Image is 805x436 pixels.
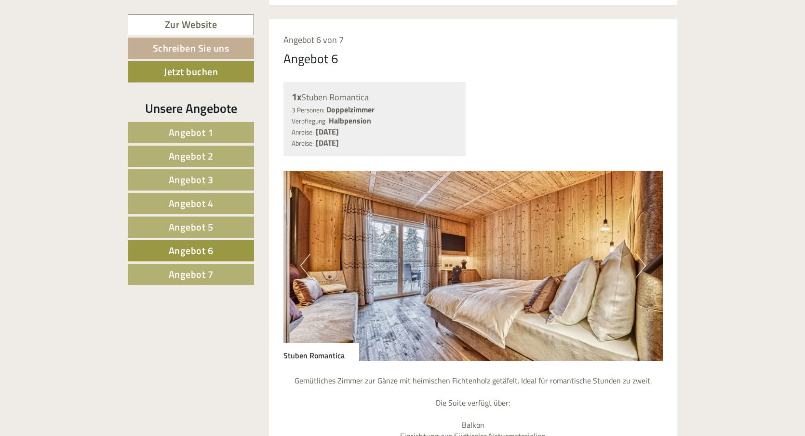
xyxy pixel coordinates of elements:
div: Unsere Angebote [128,99,254,117]
span: Angebot 2 [169,149,214,163]
span: Angebot 6 von 7 [283,33,344,46]
div: [DATE] [173,7,207,24]
div: Stuben Romantica [283,343,359,361]
a: Jetzt buchen [128,61,254,82]
button: Next [636,254,646,278]
small: 20:12 [14,47,149,54]
small: Anreise: [292,127,314,137]
img: image [283,171,663,361]
a: Zur Website [128,14,254,35]
span: Angebot 5 [169,219,214,234]
small: 3 Personen: [292,105,324,115]
div: Guten Tag, wie können wir Ihnen helfen? [7,26,154,55]
div: [GEOGRAPHIC_DATA] [14,28,149,36]
div: Angebot 6 [283,50,338,68]
span: Angebot 4 [169,196,214,211]
button: Previous [300,254,310,278]
b: [DATE] [316,137,339,149]
small: Abreise: [292,138,314,148]
b: 1x [292,89,301,104]
span: Angebot 3 [169,172,214,187]
b: Doppelzimmer [326,104,375,115]
b: Halbpension [329,115,371,126]
span: Angebot 6 [169,243,214,258]
b: [DATE] [316,126,339,137]
button: Senden [318,250,380,271]
span: Angebot 1 [169,125,214,140]
span: Angebot 7 [169,267,214,282]
a: Schreiben Sie uns [128,38,254,59]
div: Stuben Romantica [292,90,458,104]
small: Verpflegung: [292,116,327,126]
